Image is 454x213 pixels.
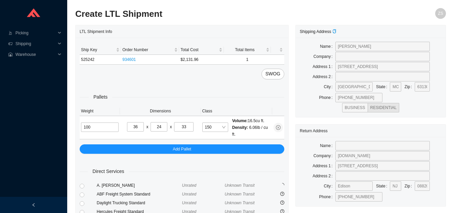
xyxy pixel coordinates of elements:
[81,46,115,53] span: Ship Key
[224,183,254,188] span: Unknown Transit
[314,151,335,161] label: Company
[225,46,265,53] span: Total Items
[280,192,284,196] span: question-circle
[280,201,284,205] span: question-circle
[80,106,120,116] th: Weight
[313,72,335,81] label: Address 2
[324,82,335,92] label: City
[271,45,284,55] th: undefined sortable
[182,192,197,197] span: Unrated
[182,201,197,205] span: Unrated
[174,122,194,132] input: H
[15,28,56,38] span: Picking
[405,181,415,191] label: Zip
[319,192,335,202] label: Phone
[151,122,167,132] input: W
[332,29,336,33] span: copy
[121,45,179,55] th: Order Number sortable
[80,144,284,154] button: Add Pallet
[313,171,335,181] label: Address 2
[314,52,335,61] label: Company
[180,46,217,53] span: Total Cost
[97,200,182,206] div: Daylight Trucking Standard
[205,123,225,132] span: 150
[32,203,36,207] span: left
[97,182,182,189] div: A. [PERSON_NAME]
[232,117,271,124] div: 16.5 cu ft.
[224,192,254,197] span: Unknown Transit
[120,106,201,116] th: Dimensions
[345,105,365,110] span: BUSINESS
[324,181,335,191] label: City
[75,8,353,20] h2: Create LTL Shipment
[179,45,223,55] th: Total Cost sortable
[232,125,248,130] span: Density:
[332,28,336,35] div: Copy
[146,123,148,130] div: x
[122,46,173,53] span: Order Number
[438,8,443,19] span: ZS
[320,42,335,51] label: Name
[122,57,136,62] a: 934601
[97,191,182,198] div: ABF Freight System Standard
[224,201,254,205] span: Unknown Transit
[370,105,397,110] span: RESIDENTIAL
[224,55,271,65] td: 1
[376,181,390,191] label: State
[320,141,335,150] label: Name
[313,62,335,71] label: Address 1
[80,45,121,55] th: Ship Key sortable
[80,25,284,38] div: LTL Shipment Info
[15,49,56,60] span: Warehouse
[201,106,273,116] th: Class
[405,82,415,92] label: Zip
[300,125,442,137] div: Return Address
[300,29,336,34] span: Shipping Address
[88,168,129,175] span: Direct Services
[182,183,197,188] span: Unrated
[261,69,284,79] button: SWOG
[265,70,280,78] span: SWOG
[224,45,271,55] th: Total Items sortable
[376,82,390,92] label: State
[232,118,248,123] span: Volume:
[80,55,121,65] td: 525242
[170,123,172,130] div: x
[127,122,144,132] input: L
[232,124,271,138] div: 6.06 lb / cu ft.
[319,93,335,102] label: Phone
[313,161,335,171] label: Address 1
[89,93,112,101] span: Pallets
[15,38,56,49] span: Shipping
[274,123,283,132] button: close-circle
[280,183,284,187] span: loading
[173,146,191,152] span: Add Pallet
[179,55,223,65] td: $2,131.96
